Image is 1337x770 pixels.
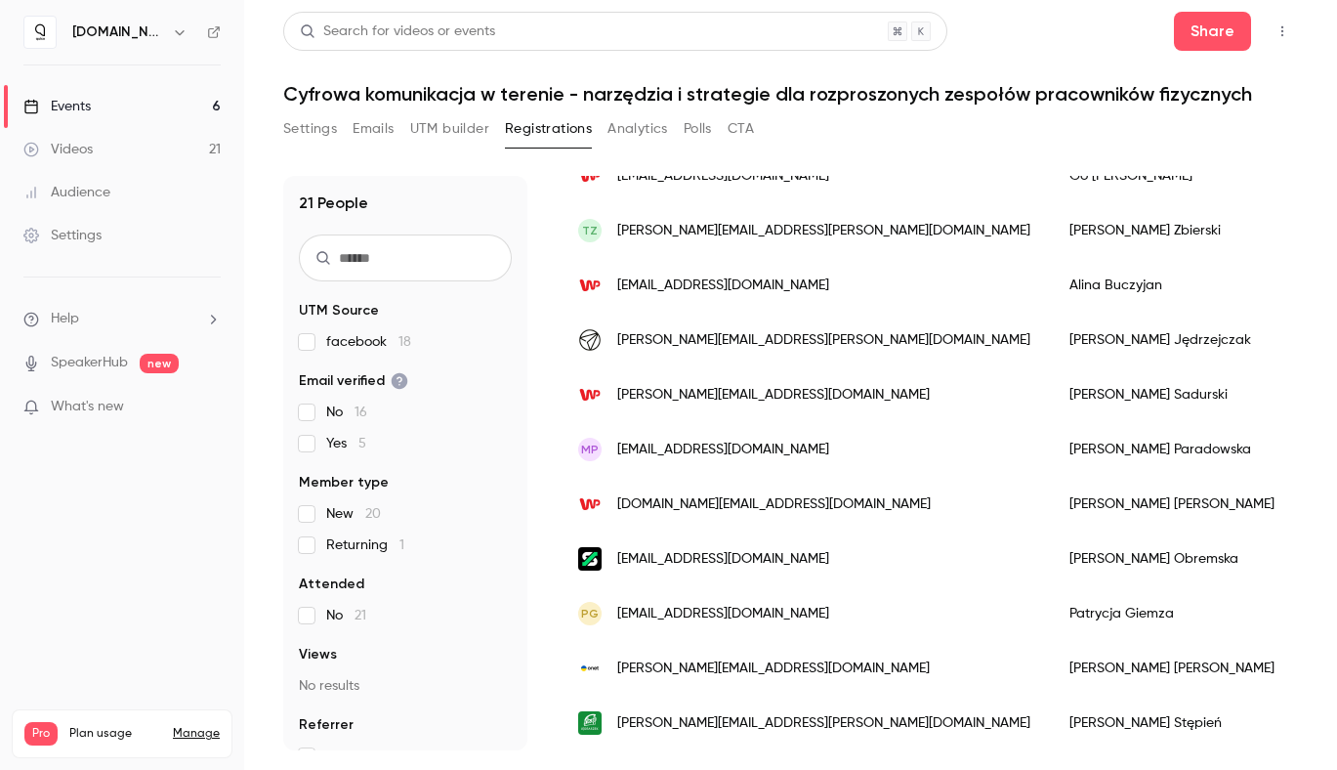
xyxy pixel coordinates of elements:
div: [PERSON_NAME] Obremska [1050,532,1294,586]
span: [PERSON_NAME][EMAIL_ADDRESS][DOMAIN_NAME] [617,385,930,406]
span: [EMAIL_ADDRESS][DOMAIN_NAME] [617,440,829,460]
img: wp.pl [578,274,602,297]
span: No [326,403,367,422]
span: 1 [399,538,404,552]
button: Analytics [607,113,668,145]
span: PG [581,605,599,622]
div: Alina Buczyjan [1050,258,1294,313]
button: CTA [728,113,754,145]
span: Attended [299,575,364,594]
img: wp.pl [578,383,602,406]
span: [PERSON_NAME][EMAIL_ADDRESS][PERSON_NAME][DOMAIN_NAME] [617,330,1030,351]
span: Returning [326,535,404,555]
span: No [326,606,366,625]
div: [PERSON_NAME] Zbierski [1050,203,1294,258]
div: [PERSON_NAME] Paradowska [1050,422,1294,477]
span: 20 [365,507,381,521]
span: Referrer [299,715,354,735]
span: [EMAIL_ADDRESS][DOMAIN_NAME] [617,166,829,187]
span: Views [299,645,337,664]
button: Settings [283,113,337,145]
span: [EMAIL_ADDRESS][DOMAIN_NAME] [617,604,829,624]
p: No results [299,676,512,696]
img: afry.com [578,328,602,352]
span: TZ [582,222,598,239]
span: 19 [374,749,387,763]
span: Member type [299,473,389,492]
span: 21 [355,609,366,622]
span: Email verified [299,371,408,391]
span: Plan usage [69,726,161,742]
span: [PERSON_NAME][EMAIL_ADDRESS][PERSON_NAME][DOMAIN_NAME] [617,713,1030,734]
button: Polls [684,113,712,145]
div: Videos [23,140,93,159]
span: Yes [326,434,366,453]
span: new [140,354,179,373]
h1: 21 People [299,192,368,215]
div: [PERSON_NAME] [PERSON_NAME] [1050,641,1294,696]
button: UTM builder [410,113,489,145]
div: Go [PERSON_NAME] [1050,149,1294,203]
div: [PERSON_NAME] Jędrzejczak [1050,313,1294,367]
span: UTM Source [299,301,379,321]
div: [PERSON_NAME] Sadurski [1050,367,1294,422]
span: [DOMAIN_NAME][EMAIL_ADDRESS][DOMAIN_NAME] [617,494,931,515]
span: Help [51,309,79,329]
button: Share [1174,12,1251,51]
li: help-dropdown-opener [23,309,221,329]
img: quico.io [24,17,56,48]
div: Search for videos or events [300,21,495,42]
span: [PERSON_NAME][EMAIL_ADDRESS][PERSON_NAME][DOMAIN_NAME] [617,221,1030,241]
span: 5 [358,437,366,450]
img: wp.pl [578,164,602,188]
button: Emails [353,113,394,145]
img: abm-jedraszek.pl [578,711,602,735]
img: wp.pl [578,492,602,516]
img: skalskigrowth.com [578,547,602,571]
span: [PERSON_NAME][EMAIL_ADDRESS][DOMAIN_NAME] [617,659,930,679]
h6: [DOMAIN_NAME] [72,22,164,42]
span: Pro [24,722,58,746]
span: New [326,504,381,524]
span: 16 [355,406,367,419]
div: [PERSON_NAME] [PERSON_NAME] [1050,477,1294,532]
span: [EMAIL_ADDRESS][DOMAIN_NAME] [617,549,829,570]
span: What's new [51,397,124,417]
div: Audience [23,183,110,202]
a: Manage [173,726,220,742]
button: Registrations [505,113,592,145]
a: SpeakerHub [51,353,128,373]
span: MP [581,441,599,458]
span: [EMAIL_ADDRESS][DOMAIN_NAME] [617,276,829,296]
div: Patrycja Giemza [1050,586,1294,641]
div: [PERSON_NAME] Stępień [1050,696,1294,750]
div: Events [23,97,91,116]
div: Settings [23,226,102,245]
span: facebook [326,332,411,352]
img: onet.pl [578,657,602,680]
span: Other [326,747,387,766]
h1: Cyfrowa komunikacja w terenie - narzędzia i strategie dla rozproszonych zespołów pracowników fizy... [283,82,1298,106]
span: 18 [398,335,411,349]
section: facet-groups [299,301,512,766]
